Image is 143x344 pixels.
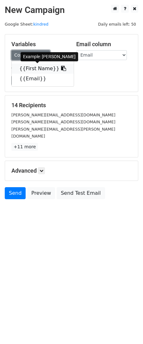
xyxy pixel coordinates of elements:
[21,52,78,61] div: Example: [PERSON_NAME]
[5,5,138,15] h2: New Campaign
[76,41,132,48] h5: Email column
[11,41,67,48] h5: Variables
[11,120,115,124] small: [PERSON_NAME][EMAIL_ADDRESS][DOMAIN_NAME]
[5,22,48,27] small: Google Sheet:
[27,187,55,199] a: Preview
[12,74,74,84] a: {{Email}}
[5,187,26,199] a: Send
[57,187,105,199] a: Send Test Email
[96,21,138,28] span: Daily emails left: 50
[96,22,138,27] a: Daily emails left: 50
[11,143,38,151] a: +11 more
[11,50,50,60] a: Copy/paste...
[11,167,132,174] h5: Advanced
[11,113,115,117] small: [PERSON_NAME][EMAIL_ADDRESS][DOMAIN_NAME]
[33,22,48,27] a: kindred
[11,102,132,109] h5: 14 Recipients
[111,314,143,344] iframe: Chat Widget
[12,64,74,74] a: {{First Name}}
[11,127,115,139] small: [PERSON_NAME][EMAIL_ADDRESS][PERSON_NAME][DOMAIN_NAME]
